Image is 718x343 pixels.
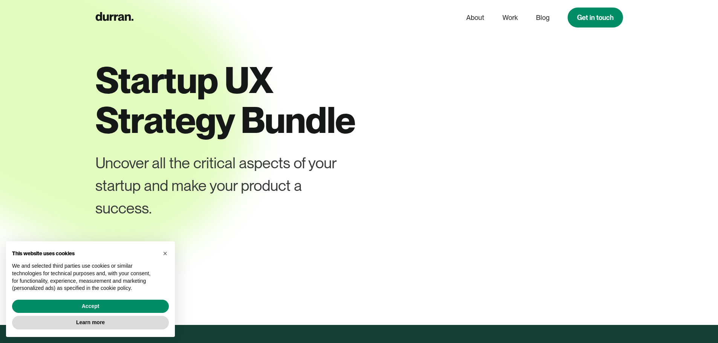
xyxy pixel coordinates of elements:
a: Blog [536,11,550,25]
p: We and selected third parties use cookies or similar technologies for technical purposes and, wit... [12,262,157,292]
div: Uncover all the critical aspects of your startup and make your product a success. [95,152,346,220]
a: Work [502,11,518,25]
a: Get in touch [568,8,623,27]
button: Accept [12,300,169,313]
h2: This website uses cookies [12,250,157,257]
h1: Startup UX Strategy Bundle [95,60,374,140]
a: About [466,11,484,25]
button: Close this notice [159,247,171,259]
span: × [163,249,167,258]
a: home [95,10,133,25]
button: Learn more [12,316,169,329]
